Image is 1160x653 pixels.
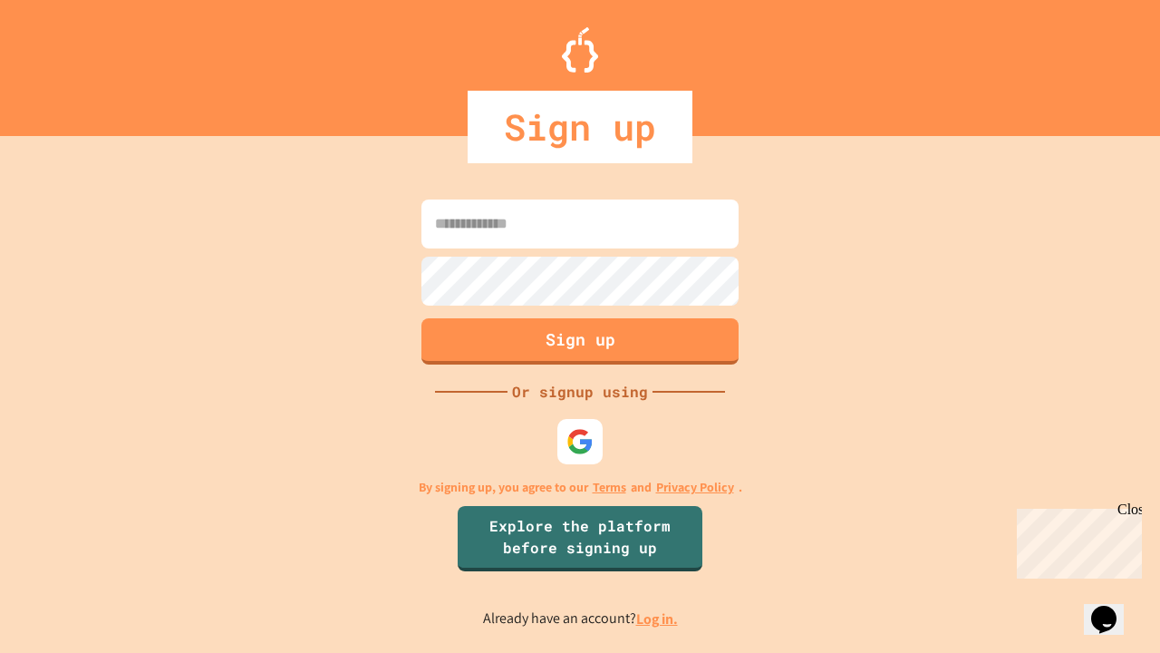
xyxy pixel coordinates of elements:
[562,27,598,73] img: Logo.svg
[458,506,702,571] a: Explore the platform before signing up
[483,608,678,630] p: Already have an account?
[566,428,594,455] img: google-icon.svg
[593,478,626,497] a: Terms
[507,381,652,403] div: Or signup using
[7,7,125,115] div: Chat with us now!Close
[421,318,739,365] button: Sign up
[1010,502,1142,579] iframe: chat widget
[468,91,692,163] div: Sign up
[636,609,678,629] a: Log in.
[656,478,734,497] a: Privacy Policy
[419,478,742,497] p: By signing up, you agree to our and .
[1084,580,1142,635] iframe: chat widget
